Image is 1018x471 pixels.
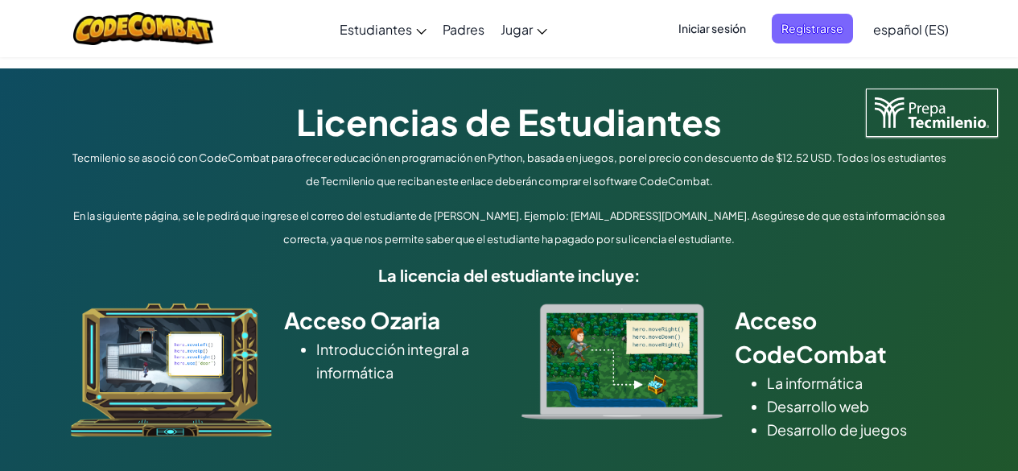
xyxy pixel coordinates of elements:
[284,304,497,337] h2: Acceso Ozaria
[735,304,948,371] h2: Acceso CodeCombat
[67,147,952,193] p: Tecmilenio se asoció con CodeCombat para ofrecer educación en programación en Python, basada en j...
[435,7,493,51] a: Padres
[501,21,533,38] span: Jugar
[873,21,949,38] span: español (ES)
[767,395,948,418] li: Desarrollo web
[669,14,756,43] button: Iniciar sesión
[71,304,272,437] img: ozaria_acodus.png
[521,304,723,419] img: type_real_code.png
[493,7,555,51] a: Jugar
[73,12,214,45] img: CodeCombat logo
[67,262,952,287] h5: La licencia del estudiante incluye:
[866,89,998,137] img: Tecmilenio logo
[865,7,957,51] a: español (ES)
[332,7,435,51] a: Estudiantes
[340,21,412,38] span: Estudiantes
[767,418,948,441] li: Desarrollo de juegos
[67,97,952,147] h1: Licencias de Estudiantes
[316,337,497,384] li: Introducción integral a informática
[767,371,948,395] li: La informática
[772,14,853,43] button: Registrarse
[67,205,952,251] p: En la siguiente página, se le pedirá que ingrese el correo del estudiante de [PERSON_NAME]. Ejemp...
